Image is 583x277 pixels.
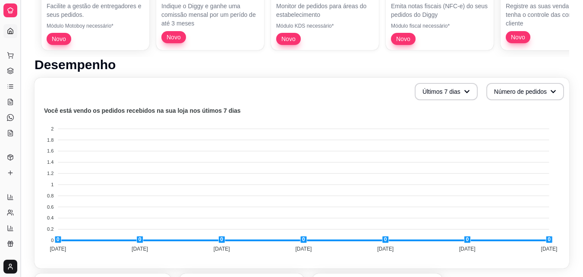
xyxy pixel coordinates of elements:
button: Últimos 7 dias [415,83,478,100]
h1: Desempenho [35,57,569,73]
tspan: [DATE] [132,246,148,252]
p: Módulo KDS necessário* [276,22,374,29]
button: Número de pedidos [486,83,564,100]
tspan: 1.2 [47,171,54,176]
tspan: [DATE] [50,246,66,252]
span: Novo [278,35,299,43]
tspan: 2 [51,126,54,131]
tspan: 0.4 [47,215,54,220]
tspan: [DATE] [214,246,230,252]
p: Emita notas fiscais (NFC-e) do seus pedidos do Diggy [391,2,488,19]
p: Facilite a gestão de entregadores e seus pedidos. [47,2,144,19]
tspan: 0 [51,238,54,243]
text: Você está vendo os pedidos recebidos na sua loja nos útimos 7 dias [44,107,241,114]
p: Módulo Motoboy necessário* [47,22,144,29]
tspan: 1.8 [47,137,54,143]
tspan: [DATE] [459,246,476,252]
tspan: 1.6 [47,148,54,153]
tspan: [DATE] [377,246,394,252]
tspan: [DATE] [295,246,312,252]
span: Novo [507,33,529,41]
tspan: 0.6 [47,204,54,210]
tspan: [DATE] [541,246,558,252]
tspan: 0.8 [47,193,54,198]
p: Indique o Diggy e ganhe uma comissão mensal por um perído de até 3 meses [161,2,259,28]
tspan: 1 [51,182,54,187]
tspan: 0.2 [47,226,54,232]
span: Novo [163,33,184,41]
span: Novo [48,35,69,43]
span: Novo [393,35,414,43]
p: Monitor de pedidos para áreas do estabelecimento [276,2,374,19]
p: Módulo fiscal necessário* [391,22,488,29]
tspan: 1.4 [47,159,54,165]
